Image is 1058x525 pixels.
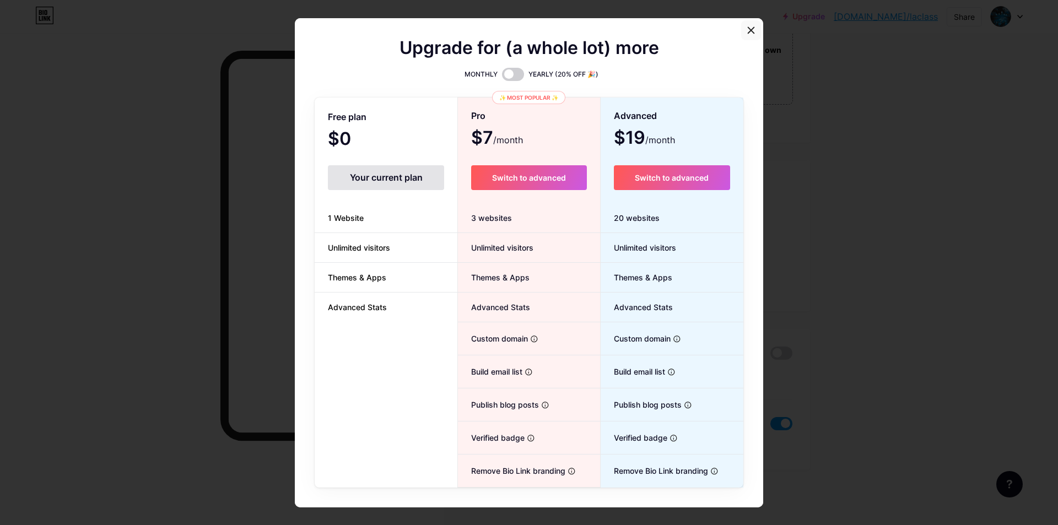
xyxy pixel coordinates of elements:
[492,173,566,182] span: Switch to advanced
[458,272,530,283] span: Themes & Apps
[328,165,444,190] div: Your current plan
[601,432,667,443] span: Verified badge
[492,91,565,104] div: ✨ Most popular ✨
[601,242,676,253] span: Unlimited visitors
[315,272,400,283] span: Themes & Apps
[614,106,657,126] span: Advanced
[328,107,366,127] span: Free plan
[601,301,673,313] span: Advanced Stats
[493,133,523,147] span: /month
[614,165,730,190] button: Switch to advanced
[471,106,485,126] span: Pro
[614,131,675,147] span: $19
[315,301,400,313] span: Advanced Stats
[458,301,530,313] span: Advanced Stats
[471,131,523,147] span: $7
[400,41,659,55] span: Upgrade for (a whole lot) more
[601,465,708,477] span: Remove Bio Link branding
[601,272,672,283] span: Themes & Apps
[601,203,743,233] div: 20 websites
[601,333,671,344] span: Custom domain
[458,399,539,410] span: Publish blog posts
[471,165,586,190] button: Switch to advanced
[458,432,525,443] span: Verified badge
[458,242,533,253] span: Unlimited visitors
[315,242,403,253] span: Unlimited visitors
[465,69,498,80] span: MONTHLY
[528,69,598,80] span: YEARLY (20% OFF 🎉)
[635,173,709,182] span: Switch to advanced
[458,366,522,377] span: Build email list
[458,203,600,233] div: 3 websites
[645,133,675,147] span: /month
[458,465,565,477] span: Remove Bio Link branding
[315,212,377,224] span: 1 Website
[328,132,381,148] span: $0
[601,366,665,377] span: Build email list
[458,333,528,344] span: Custom domain
[601,399,682,410] span: Publish blog posts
